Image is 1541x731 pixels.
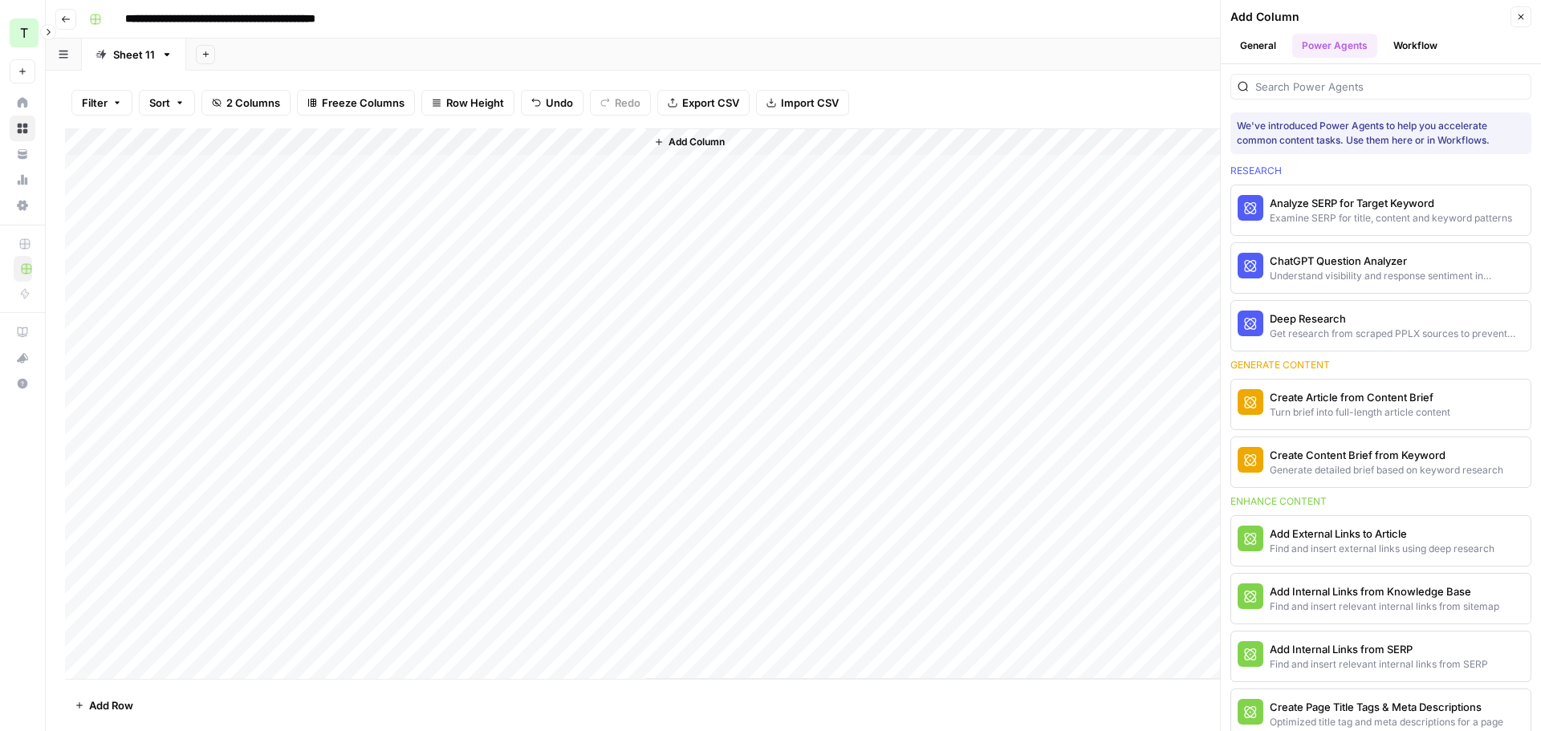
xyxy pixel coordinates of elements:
[546,95,573,111] span: Undo
[1270,447,1503,463] div: Create Content Brief from Keyword
[113,47,155,63] div: Sheet 11
[10,13,35,53] button: Workspace: TY SEO Team
[1270,599,1499,614] div: Find and insert relevant internal links from sitemap
[139,90,195,116] button: Sort
[10,141,35,167] a: Your Data
[1231,516,1531,566] button: Add External Links to ArticleFind and insert external links using deep research
[20,23,28,43] span: T
[10,319,35,345] a: AirOps Academy
[322,95,405,111] span: Freeze Columns
[89,697,133,713] span: Add Row
[82,95,108,111] span: Filter
[10,116,35,141] a: Browse
[781,95,839,111] span: Import CSV
[1270,311,1524,327] div: Deep Research
[1270,405,1450,420] div: Turn brief into full-length article content
[149,95,170,111] span: Sort
[615,95,640,111] span: Redo
[756,90,849,116] button: Import CSV
[10,90,35,116] a: Home
[1270,389,1450,405] div: Create Article from Content Brief
[1231,301,1531,351] button: Deep ResearchGet research from scraped PPLX sources to prevent source [MEDICAL_DATA]
[590,90,651,116] button: Redo
[1231,185,1531,235] button: Analyze SERP for Target KeywordExamine SERP for title, content and keyword patterns
[1255,79,1524,95] input: Search Power Agents
[10,371,35,396] button: Help + Support
[201,90,291,116] button: 2 Columns
[1231,437,1531,487] button: Create Content Brief from KeywordGenerate detailed brief based on keyword research
[446,95,504,111] span: Row Height
[1231,574,1531,623] button: Add Internal Links from Knowledge BaseFind and insert relevant internal links from sitemap
[10,346,35,370] div: What's new?
[521,90,583,116] button: Undo
[10,193,35,218] a: Settings
[1270,526,1494,542] div: Add External Links to Article
[1230,164,1531,178] div: Research
[657,90,750,116] button: Export CSV
[669,135,725,149] span: Add Column
[1270,583,1499,599] div: Add Internal Links from Knowledge Base
[1292,34,1377,58] button: Power Agents
[1384,34,1447,58] button: Workflow
[1270,195,1512,211] div: Analyze SERP for Target Keyword
[1270,211,1512,225] div: Examine SERP for title, content and keyword patterns
[1231,380,1531,429] button: Create Article from Content BriefTurn brief into full-length article content
[1270,463,1503,477] div: Generate detailed brief based on keyword research
[1270,715,1503,729] div: Optimized title tag and meta descriptions for a page
[1270,327,1524,341] div: Get research from scraped PPLX sources to prevent source [MEDICAL_DATA]
[1270,269,1524,283] div: Understand visibility and response sentiment in ChatGPT
[682,95,739,111] span: Export CSV
[1270,542,1494,556] div: Find and insert external links using deep research
[421,90,514,116] button: Row Height
[1270,657,1488,672] div: Find and insert relevant internal links from SERP
[1270,641,1488,657] div: Add Internal Links from SERP
[648,132,731,152] button: Add Column
[226,95,280,111] span: 2 Columns
[65,692,143,718] button: Add Row
[10,345,35,371] button: What's new?
[1237,119,1525,148] div: We've introduced Power Agents to help you accelerate common content tasks. Use them here or in Wo...
[1230,494,1531,509] div: Enhance content
[1270,699,1503,715] div: Create Page Title Tags & Meta Descriptions
[1231,243,1531,293] button: ChatGPT Question AnalyzerUnderstand visibility and response sentiment in ChatGPT
[1230,34,1286,58] button: General
[82,39,186,71] a: Sheet 11
[1270,253,1524,269] div: ChatGPT Question Analyzer
[71,90,132,116] button: Filter
[297,90,415,116] button: Freeze Columns
[10,167,35,193] a: Usage
[1230,358,1531,372] div: Generate content
[1231,632,1531,681] button: Add Internal Links from SERPFind and insert relevant internal links from SERP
